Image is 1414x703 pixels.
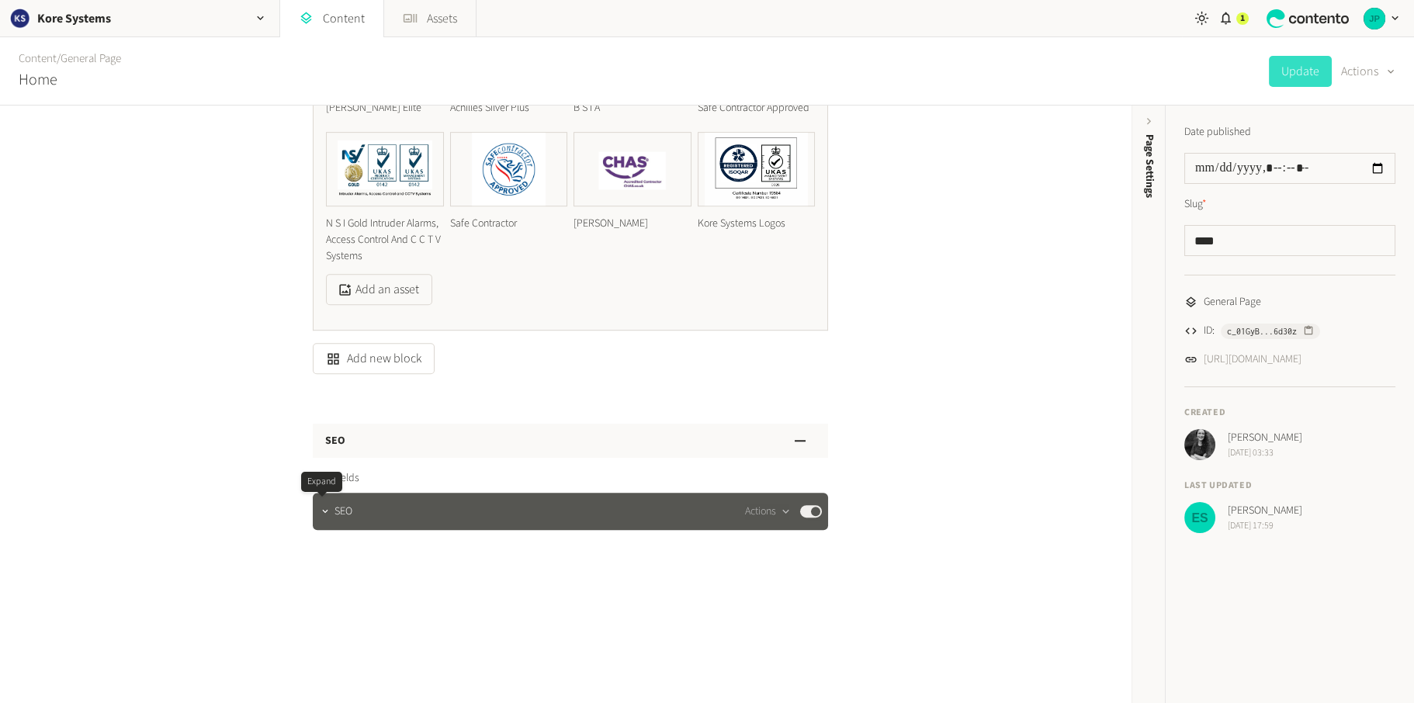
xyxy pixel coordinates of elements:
[326,91,444,126] div: [PERSON_NAME] Elite
[1204,323,1215,339] span: ID:
[1221,324,1320,339] button: c_01GyB...6d30z
[574,91,691,126] div: B S I A
[1269,56,1332,87] button: Update
[1184,479,1395,493] h4: Last updated
[1184,124,1251,140] label: Date published
[313,343,435,374] button: Add new block
[745,502,791,521] button: Actions
[698,206,816,241] div: Kore Systems Logos
[698,91,816,126] div: Safe Contractor Approved
[451,133,567,206] img: Safe Contractor
[19,68,57,92] h2: Home
[327,133,443,206] img: N S I Gold Intruder Alarms, Access Control And C C T V Systems
[313,470,359,487] span: SEO Fields
[325,433,345,449] h3: SEO
[301,472,342,492] div: Expand
[1228,503,1302,519] span: [PERSON_NAME]
[57,50,61,67] span: /
[326,274,432,305] button: Add an asset
[1204,351,1301,368] a: [URL][DOMAIN_NAME]
[19,50,57,67] a: Content
[574,133,691,206] img: C H A S
[1341,56,1395,87] button: Actions
[1184,429,1215,460] img: Hollie Duncan
[1184,406,1395,420] h4: Created
[1204,294,1261,310] span: General Page
[326,206,444,274] div: N S I Gold Intruder Alarms, Access Control And C C T V Systems
[1142,134,1158,198] span: Page Settings
[1184,502,1215,533] img: Emily Sardo
[1240,12,1245,26] span: 1
[1364,8,1385,29] img: Jo Ponting
[1227,324,1297,338] span: c_01GyB...6d30z
[698,133,815,206] img: Kore Systems Logos
[1184,196,1207,213] label: Slug
[61,50,121,67] a: General Page
[450,91,568,126] div: Achilles Silver Plus
[574,206,691,241] div: [PERSON_NAME]
[1228,430,1302,446] span: [PERSON_NAME]
[1228,519,1302,533] span: [DATE] 17:59
[334,504,352,520] span: SEO
[37,9,111,28] h2: Kore Systems
[9,8,31,29] img: Kore Systems
[450,206,568,241] div: Safe Contractor
[1228,446,1302,460] span: [DATE] 03:33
